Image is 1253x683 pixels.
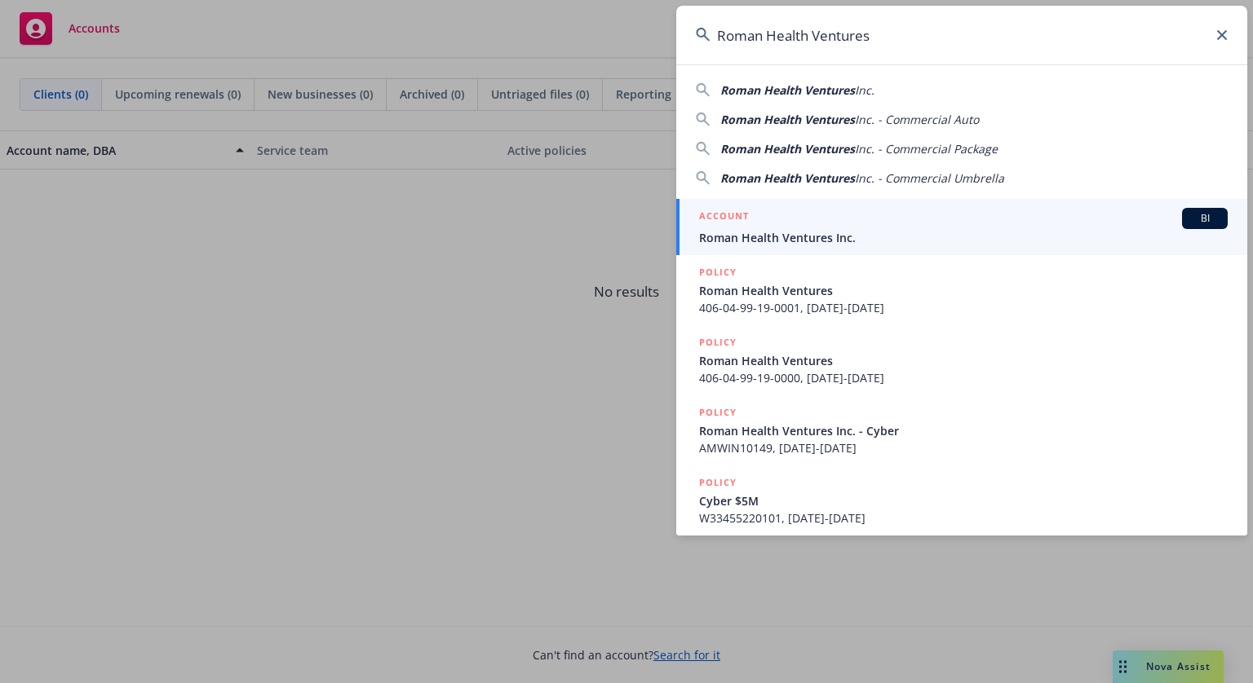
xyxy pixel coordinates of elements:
span: Inc. - Commercial Auto [855,112,979,127]
span: 406-04-99-19-0001, [DATE]-[DATE] [699,299,1228,316]
h5: POLICY [699,474,737,491]
span: Cyber $5M [699,492,1228,509]
h5: POLICY [699,334,737,350]
span: Inc. [855,82,874,98]
a: POLICYRoman Health Ventures Inc. - CyberAMWIN10149, [DATE]-[DATE] [676,395,1247,465]
a: ACCOUNTBIRoman Health Ventures Inc. [676,199,1247,255]
a: POLICYCyber $5MW33455220101, [DATE]-[DATE] [676,465,1247,535]
a: POLICYRoman Health Ventures406-04-99-19-0000, [DATE]-[DATE] [676,325,1247,395]
span: Roman Health Ventures [720,141,855,156]
span: Roman Health Ventures [699,352,1228,369]
a: POLICYRoman Health Ventures406-04-99-19-0001, [DATE]-[DATE] [676,255,1247,325]
span: Roman Health Ventures [720,112,855,127]
span: Inc. - Commercial Umbrella [855,170,1004,186]
span: Roman Health Ventures [720,170,855,186]
span: Roman Health Ventures [699,282,1228,299]
h5: POLICY [699,404,737,421]
span: W33455220101, [DATE]-[DATE] [699,509,1228,527]
span: Roman Health Ventures Inc. - Cyber [699,422,1228,439]
span: Roman Health Ventures [720,82,855,98]
input: Search... [676,6,1247,64]
h5: ACCOUNT [699,208,749,227]
span: Inc. - Commercial Package [855,141,998,156]
span: AMWIN10149, [DATE]-[DATE] [699,439,1228,456]
h5: POLICY [699,264,737,280]
span: Roman Health Ventures Inc. [699,229,1228,246]
span: 406-04-99-19-0000, [DATE]-[DATE] [699,369,1228,386]
span: BI [1189,211,1221,226]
